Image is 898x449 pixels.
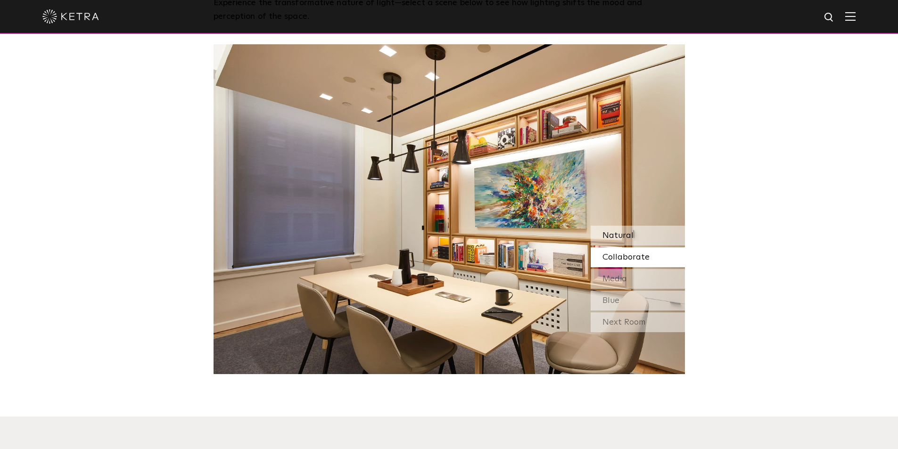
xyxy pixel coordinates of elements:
[214,44,685,374] img: SS-Desktop-CEC-05
[42,9,99,24] img: ketra-logo-2019-white
[602,296,619,305] span: Blue
[591,312,685,332] div: Next Room
[602,275,627,283] span: Media
[602,253,650,261] span: Collaborate
[824,12,835,24] img: search icon
[845,12,856,21] img: Hamburger%20Nav.svg
[602,231,634,240] span: Natural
